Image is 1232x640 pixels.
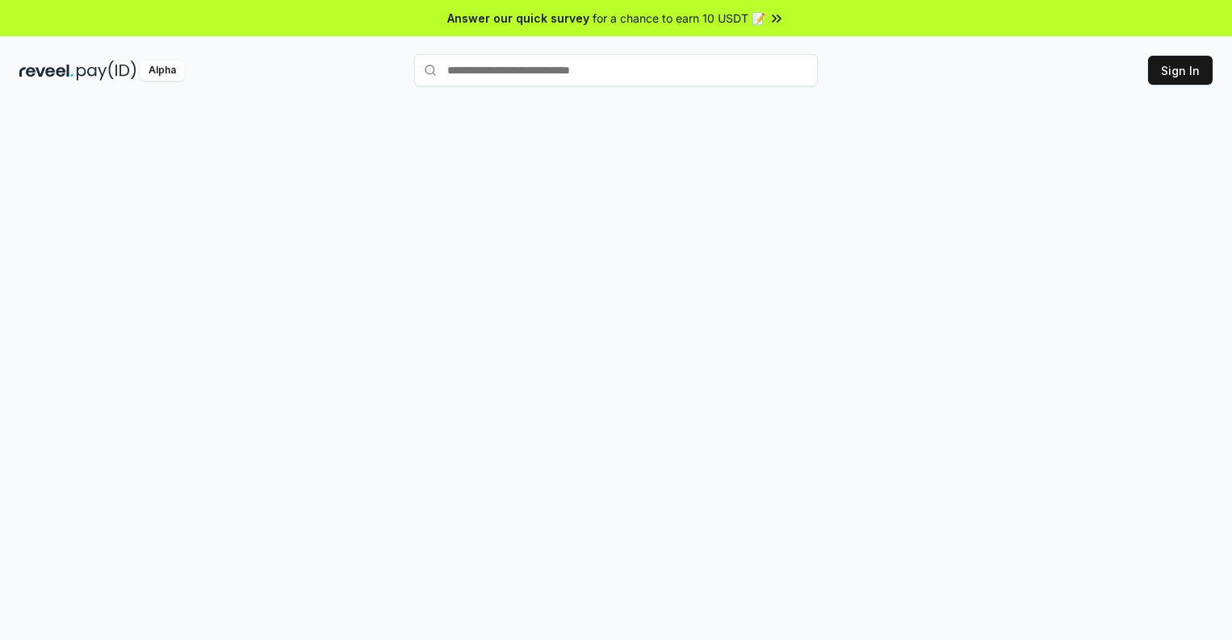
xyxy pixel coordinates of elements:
[1148,56,1213,85] button: Sign In
[77,61,136,81] img: pay_id
[447,10,589,27] span: Answer our quick survey
[19,61,73,81] img: reveel_dark
[140,61,185,81] div: Alpha
[593,10,765,27] span: for a chance to earn 10 USDT 📝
